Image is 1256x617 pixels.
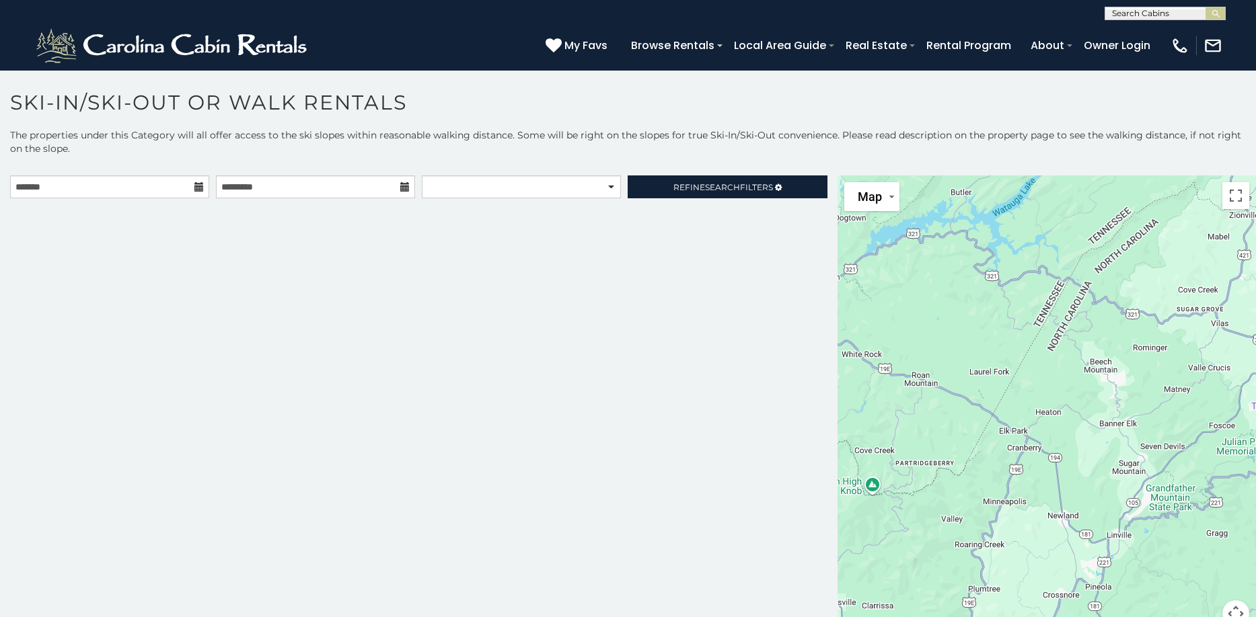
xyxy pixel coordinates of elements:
[1024,34,1071,57] a: About
[858,190,882,204] span: Map
[34,26,313,66] img: White-1-2.png
[1204,36,1222,55] img: mail-regular-white.png
[844,182,899,211] button: Change map style
[628,175,827,198] a: RefineSearchFilters
[727,34,833,57] a: Local Area Guide
[839,34,914,57] a: Real Estate
[624,34,721,57] a: Browse Rentals
[1077,34,1157,57] a: Owner Login
[546,37,611,54] a: My Favs
[1171,36,1189,55] img: phone-regular-white.png
[564,37,607,54] span: My Favs
[673,182,773,192] span: Refine Filters
[1222,182,1249,209] button: Toggle fullscreen view
[920,34,1018,57] a: Rental Program
[705,182,740,192] span: Search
